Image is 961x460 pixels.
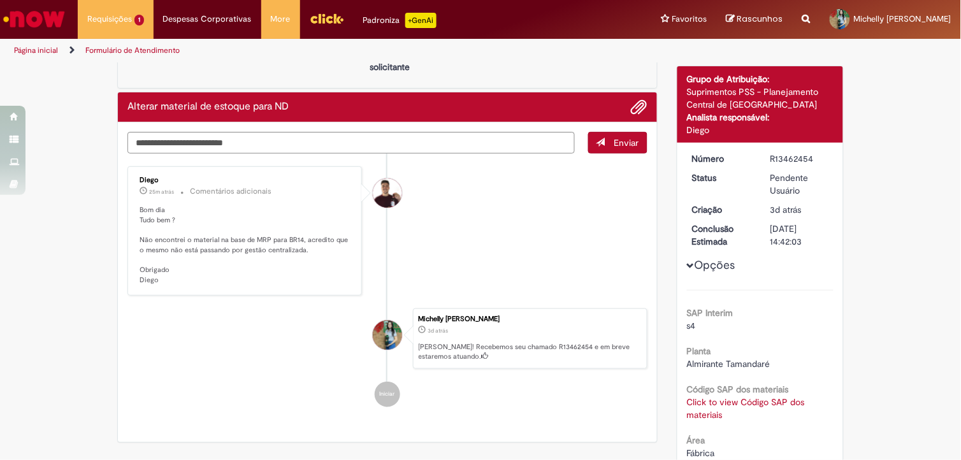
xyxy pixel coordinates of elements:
li: Michelly Keity Da Silva [127,308,647,370]
span: Almirante Tamandaré [687,358,770,370]
span: Enviar [614,137,639,148]
div: Michelly [PERSON_NAME] [419,315,640,323]
span: Rascunhos [737,13,783,25]
button: Enviar [588,132,647,154]
div: R13462454 [770,152,829,165]
span: Fábrica [687,447,715,459]
dt: Criação [683,203,761,216]
div: Pendente Usuário [770,171,829,197]
p: +GenAi [405,13,437,28]
div: Grupo de Atribuição: [687,73,834,85]
time: 01/09/2025 08:00:06 [149,188,174,196]
div: Analista responsável: [687,111,834,124]
ul: Histórico de tíquete [127,154,647,420]
img: ServiceNow [1,6,67,32]
div: Diego [140,176,352,184]
img: click_logo_yellow_360x200.png [310,9,344,28]
time: 29/08/2025 13:41:58 [428,327,449,334]
div: Michelly Keity Da Silva [373,320,402,350]
span: More [271,13,291,25]
h2: Alterar material de estoque para ND Histórico de tíquete [127,101,289,113]
span: Requisições [87,13,132,25]
b: SAP Interim [687,307,733,319]
div: 29/08/2025 13:41:58 [770,203,829,216]
span: 3d atrás [428,327,449,334]
span: s4 [687,320,696,331]
div: Padroniza [363,13,437,28]
button: Adicionar anexos [631,99,647,115]
ul: Trilhas de página [10,39,631,62]
a: Rascunhos [726,13,783,25]
time: 29/08/2025 13:41:58 [770,204,801,215]
small: Comentários adicionais [190,186,271,197]
textarea: Digite sua mensagem aqui... [127,132,575,154]
span: 1 [134,15,144,25]
span: Michelly [PERSON_NAME] [854,13,951,24]
b: Código SAP dos materiais [687,384,789,395]
div: Suprimentos PSS - Planejamento Central de [GEOGRAPHIC_DATA] [687,85,834,111]
p: [PERSON_NAME]! Recebemos seu chamado R13462454 e em breve estaremos atuando. [419,342,640,362]
div: Diego [687,124,834,136]
a: Formulário de Atendimento [85,45,180,55]
span: 3d atrás [770,204,801,215]
a: Click to view Código SAP dos materiais [687,396,805,420]
div: Diego Henrique Da Silva [373,178,402,208]
span: 25m atrás [149,188,174,196]
dt: Conclusão Estimada [683,222,761,248]
span: Despesas Corporativas [163,13,252,25]
div: [DATE] 14:42:03 [770,222,829,248]
a: Página inicial [14,45,58,55]
p: Bom dia Tudo bem ? Não encontrei o material na base de MRP para BR14, acredito que o mesmo não es... [140,205,352,285]
dt: Número [683,152,761,165]
dt: Status [683,171,761,184]
span: Favoritos [672,13,707,25]
b: Área [687,435,705,446]
b: Planta [687,345,711,357]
